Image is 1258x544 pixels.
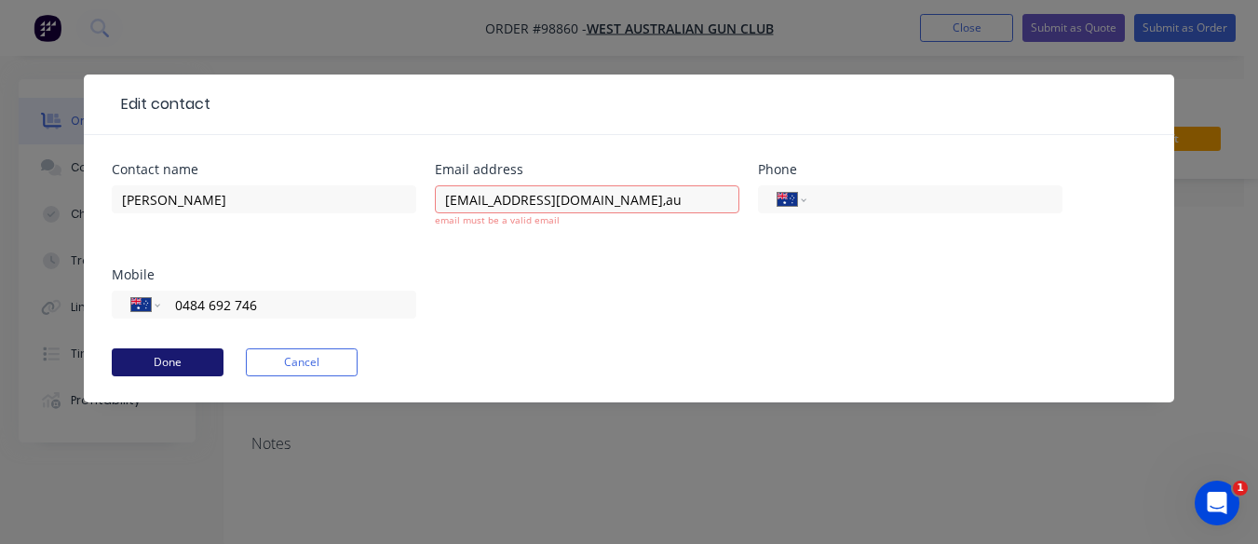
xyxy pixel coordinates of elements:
[435,163,739,176] div: Email address
[112,348,223,376] button: Done
[112,93,210,116] div: Edit contact
[758,163,1062,176] div: Phone
[246,348,358,376] button: Cancel
[112,163,416,176] div: Contact name
[112,268,416,281] div: Mobile
[1195,481,1239,525] iframe: Intercom live chat
[435,213,739,227] div: email must be a valid email
[1233,481,1248,496] span: 1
